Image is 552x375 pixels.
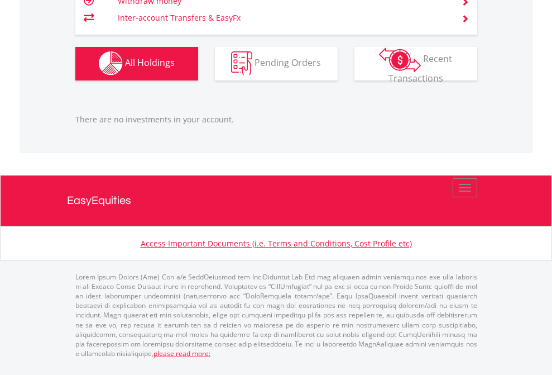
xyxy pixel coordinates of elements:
button: Recent Transactions [354,47,477,80]
img: pending_instructions-wht.png [231,51,252,75]
img: transactions-zar-wht.png [379,48,421,72]
span: All Holdings [125,56,175,69]
span: Recent Transactions [388,53,453,84]
img: holdings-wht.png [99,51,123,75]
a: EasyEquities [67,175,486,226]
td: Inter-account Transfers & EasyFx [118,10,448,26]
button: All Holdings [75,47,198,80]
p: There are no investments in your account. [75,114,477,125]
a: please read more: [153,349,210,358]
span: Pending Orders [255,56,321,69]
p: Lorem Ipsum Dolors (Ame) Con a/e SeddOeiusmod tem InciDiduntut Lab Etd mag aliquaen admin veniamq... [75,272,477,358]
button: Pending Orders [215,47,338,80]
a: Access Important Documents (i.e. Terms and Conditions, Cost Profile etc) [141,238,412,249]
